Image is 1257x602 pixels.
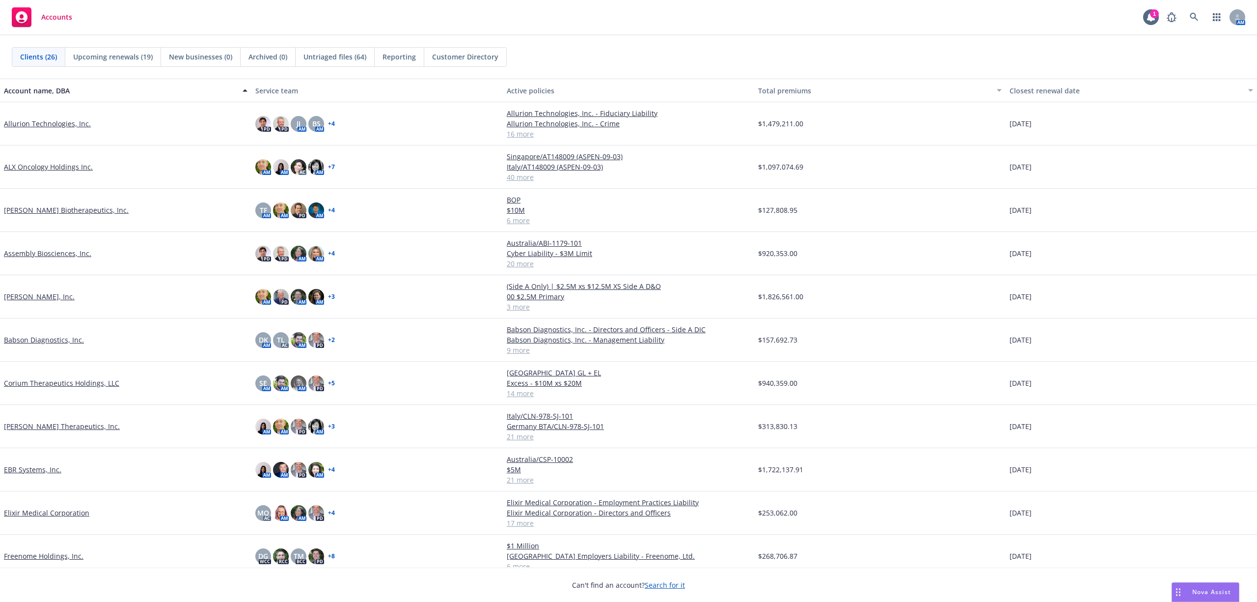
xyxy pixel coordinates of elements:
[8,3,76,31] a: Accounts
[4,162,93,172] a: ALX Oncology Holdings Inc.
[255,462,271,478] img: photo
[758,291,803,302] span: $1,826,561.00
[328,380,335,386] a: + 5
[383,52,416,62] span: Reporting
[291,159,306,175] img: photo
[758,378,797,388] span: $940,359.00
[507,454,750,464] a: Australia/CSP-10002
[507,291,750,302] a: 00 $2.5M Primary
[1010,464,1032,475] span: [DATE]
[4,421,120,431] a: [PERSON_NAME] Therapeutics, Inc.
[758,205,797,215] span: $127,808.95
[273,246,289,261] img: photo
[4,205,129,215] a: [PERSON_NAME] Biotherapeutics, Inc.
[308,548,324,564] img: photo
[507,86,750,96] div: Active policies
[4,248,91,258] a: Assembly Biosciences, Inc.
[248,52,287,62] span: Archived (0)
[507,238,750,248] a: Australia/ABI-1179-101
[1010,508,1032,518] span: [DATE]
[328,553,335,559] a: + 8
[4,335,84,345] a: Babson Diagnostics, Inc.
[169,52,232,62] span: New businesses (0)
[308,289,324,305] img: photo
[758,421,797,431] span: $313,830.13
[1010,421,1032,431] span: [DATE]
[507,431,750,442] a: 21 more
[255,289,271,305] img: photo
[507,302,750,312] a: 3 more
[4,118,91,129] a: Allurion Technologies, Inc.
[273,116,289,132] img: photo
[507,551,750,561] a: [GEOGRAPHIC_DATA] Employers Liability - Freenome, Ltd.
[507,541,750,551] a: $1 Million
[758,335,797,345] span: $157,692.73
[507,281,750,291] a: (Side A Only) | $2.5M xs $12.5M XS Side A D&O
[4,464,61,475] a: EBR Systems, Inc.
[507,561,750,572] a: 6 more
[1010,162,1032,172] span: [DATE]
[273,202,289,218] img: photo
[1010,205,1032,215] span: [DATE]
[255,159,271,175] img: photo
[291,505,306,521] img: photo
[507,421,750,431] a: Germany BTA/CLN-978-SJ-101
[255,116,271,132] img: photo
[507,388,750,399] a: 14 more
[308,505,324,521] img: photo
[758,86,991,96] div: Total premiums
[507,215,750,226] a: 6 more
[4,378,119,388] a: Corium Therapeutics Holdings, LLC
[1192,588,1231,596] span: Nova Assist
[1010,291,1032,302] span: [DATE]
[758,551,797,561] span: $268,706.87
[1184,7,1204,27] a: Search
[754,79,1006,102] button: Total premiums
[758,508,797,518] span: $253,062.00
[328,251,335,257] a: + 4
[308,202,324,218] img: photo
[291,462,306,478] img: photo
[291,246,306,261] img: photo
[255,419,271,434] img: photo
[308,462,324,478] img: photo
[507,129,750,139] a: 16 more
[507,368,750,378] a: [GEOGRAPHIC_DATA] GL + EL
[73,52,153,62] span: Upcoming renewals (19)
[291,289,306,305] img: photo
[4,508,89,518] a: Elixir Medical Corporation
[1010,378,1032,388] span: [DATE]
[257,508,269,518] span: MQ
[507,475,750,485] a: 21 more
[297,118,301,129] span: JJ
[1150,9,1159,18] div: 1
[572,580,685,590] span: Can't find an account?
[312,118,321,129] span: BS
[507,464,750,475] a: $5M
[507,518,750,528] a: 17 more
[251,79,503,102] button: Service team
[507,378,750,388] a: Excess - $10M xs $20M
[507,205,750,215] a: $10M
[758,118,803,129] span: $1,479,211.00
[273,419,289,434] img: photo
[1010,118,1032,129] span: [DATE]
[291,332,306,348] img: photo
[507,335,750,345] a: Babson Diagnostics, Inc. - Management Liability
[507,195,750,205] a: BOP
[507,172,750,182] a: 40 more
[308,246,324,261] img: photo
[308,375,324,391] img: photo
[291,375,306,391] img: photo
[503,79,754,102] button: Active policies
[328,164,335,170] a: + 7
[507,108,750,118] a: Allurion Technologies, Inc. - Fiduciary Liability
[255,86,499,96] div: Service team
